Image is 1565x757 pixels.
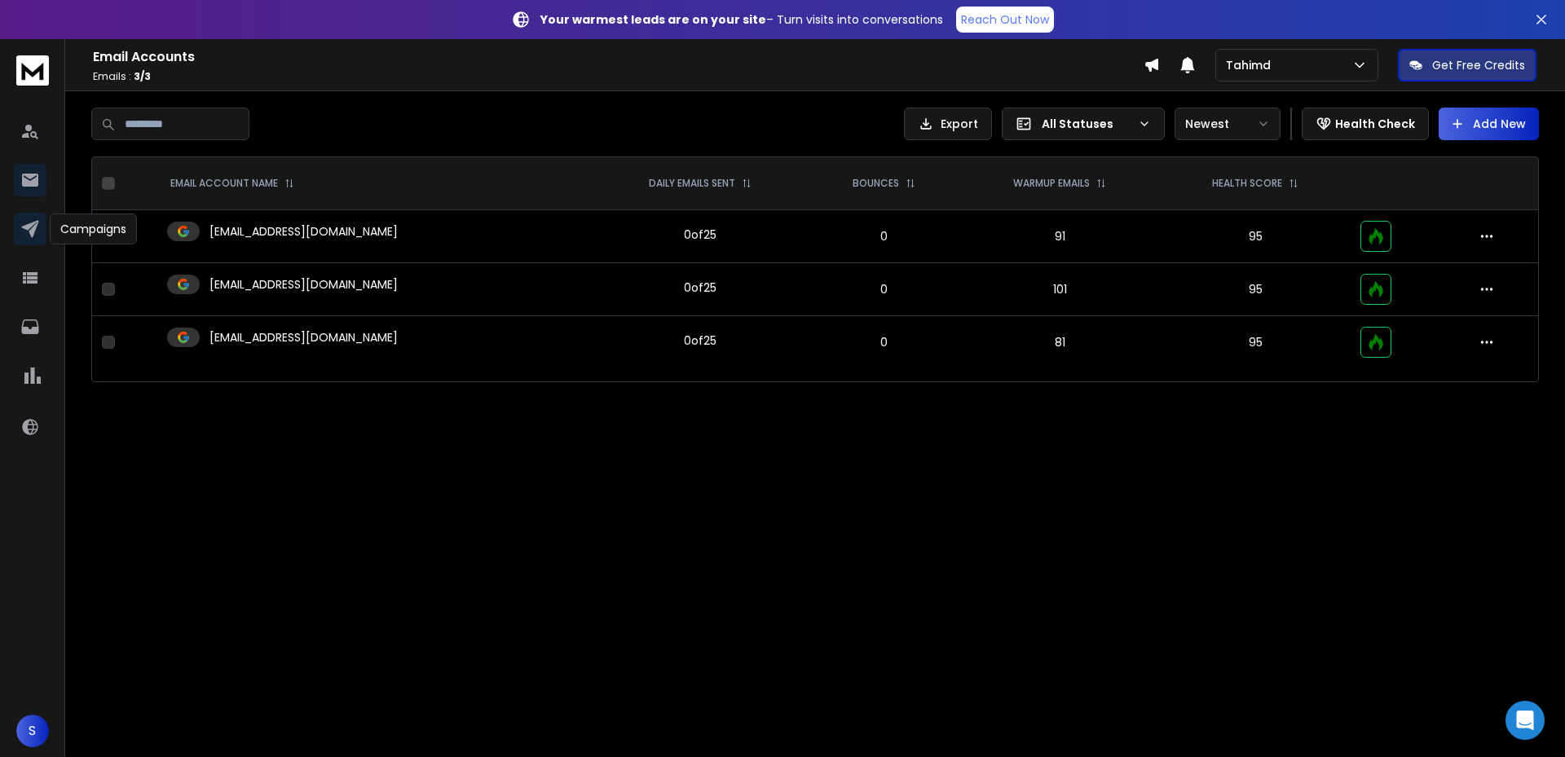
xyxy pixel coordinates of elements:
[1161,210,1351,263] td: 95
[1212,177,1282,190] p: HEALTH SCORE
[209,276,398,293] p: [EMAIL_ADDRESS][DOMAIN_NAME]
[853,177,899,190] p: BOUNCES
[1439,108,1539,140] button: Add New
[1013,177,1090,190] p: WARMUP EMAILS
[1302,108,1429,140] button: Health Check
[540,11,766,28] strong: Your warmest leads are on your site
[819,228,950,244] p: 0
[540,11,943,28] p: – Turn visits into conversations
[1226,57,1277,73] p: Tahimd
[1505,701,1545,740] div: Open Intercom Messenger
[1175,108,1281,140] button: Newest
[93,70,1144,83] p: Emails :
[959,263,1161,316] td: 101
[209,329,398,345] p: [EMAIL_ADDRESS][DOMAIN_NAME]
[649,177,735,190] p: DAILY EMAILS SENT
[170,177,294,190] div: EMAIL ACCOUNT NAME
[684,279,716,296] div: 0 of 25
[1432,57,1525,73] p: Get Free Credits
[684,332,716,349] div: 0 of 25
[134,69,151,83] span: 3 / 3
[1042,116,1131,132] p: All Statuses
[956,7,1054,33] a: Reach Out Now
[16,715,49,747] button: S
[959,210,1161,263] td: 91
[684,227,716,243] div: 0 of 25
[904,108,992,140] button: Export
[819,334,950,350] p: 0
[961,11,1049,28] p: Reach Out Now
[1161,316,1351,369] td: 95
[16,55,49,86] img: logo
[1398,49,1536,81] button: Get Free Credits
[1335,116,1415,132] p: Health Check
[209,223,398,240] p: [EMAIL_ADDRESS][DOMAIN_NAME]
[1161,263,1351,316] td: 95
[50,213,137,244] div: Campaigns
[93,47,1144,67] h1: Email Accounts
[959,316,1161,369] td: 81
[819,281,950,297] p: 0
